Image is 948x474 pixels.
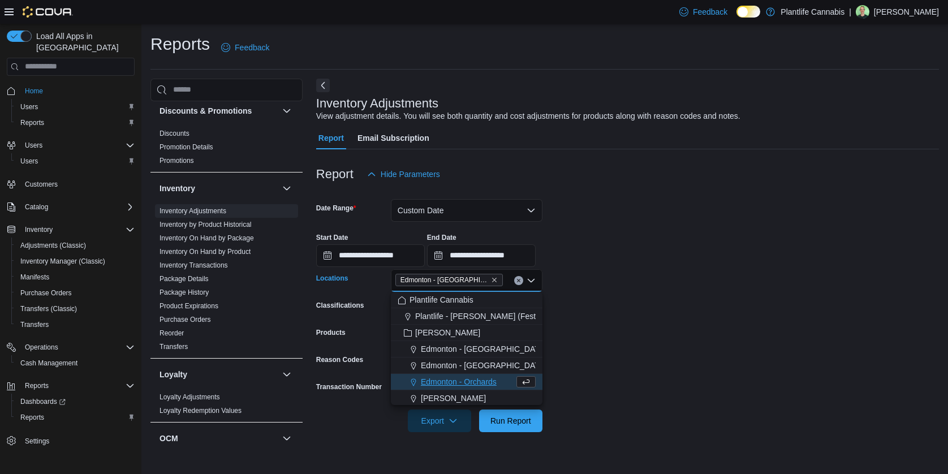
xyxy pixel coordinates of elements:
span: Transfers (Classic) [20,304,77,313]
span: Inventory by Product Historical [160,220,252,229]
button: Hide Parameters [363,163,445,186]
button: Users [20,139,47,152]
span: Users [20,102,38,111]
button: Customers [2,176,139,192]
button: Next [316,79,330,92]
a: Promotion Details [160,143,213,151]
h1: Reports [150,33,210,55]
h3: OCM [160,433,178,444]
button: [PERSON_NAME] [391,325,542,341]
p: Plantlife Cannabis [781,5,844,19]
span: Transfers [160,342,188,351]
div: View adjustment details. You will see both quantity and cost adjustments for products along with ... [316,110,740,122]
span: Transfers (Classic) [16,302,135,316]
span: Operations [25,343,58,352]
img: Cova [23,6,73,18]
span: Catalog [20,200,135,214]
a: Inventory by Product Historical [160,221,252,229]
button: Discounts & Promotions [280,104,294,118]
a: Home [20,84,48,98]
span: Product Expirations [160,301,218,311]
span: Loyalty Adjustments [160,393,220,402]
span: Email Subscription [357,127,429,149]
span: Feedback [693,6,727,18]
button: Loyalty [280,368,294,381]
span: Reports [20,118,44,127]
span: Home [25,87,43,96]
button: Custom Date [391,199,542,222]
span: Transfers [20,320,49,329]
label: Products [316,328,346,337]
a: Reports [16,116,49,130]
a: Adjustments (Classic) [16,239,91,252]
button: Purchase Orders [11,285,139,301]
a: Purchase Orders [160,316,211,324]
span: Users [20,139,135,152]
a: Loyalty Adjustments [160,393,220,401]
div: Inventory [150,204,303,358]
span: Cash Management [16,356,135,370]
button: Inventory [2,222,139,238]
span: Report [318,127,344,149]
label: Start Date [316,233,348,242]
span: Edmonton - [GEOGRAPHIC_DATA] [400,274,489,286]
button: OCM [280,432,294,445]
span: Plantlife - [PERSON_NAME] (Festival) [415,311,550,322]
label: Date Range [316,204,356,213]
a: Reorder [160,329,184,337]
button: Settings [2,432,139,449]
button: Catalog [20,200,53,214]
span: Edmonton - [GEOGRAPHIC_DATA] [421,343,546,355]
p: | [849,5,851,19]
button: Reports [11,115,139,131]
span: Inventory On Hand by Package [160,234,254,243]
span: Users [20,157,38,166]
span: Edmonton - Jagare Ridge [395,274,503,286]
button: Discounts & Promotions [160,105,278,117]
span: OCM Weekly Inventory [160,456,229,466]
button: Reports [11,410,139,425]
span: Dashboards [16,395,135,408]
h3: Inventory [160,183,195,194]
span: Users [16,154,135,168]
button: Loyalty [160,369,278,380]
button: Inventory [20,223,57,236]
span: [PERSON_NAME] [421,393,486,404]
p: [PERSON_NAME] [874,5,939,19]
label: Locations [316,274,348,283]
a: Inventory Manager (Classic) [16,255,110,268]
a: Package Details [160,275,209,283]
span: Inventory Manager (Classic) [20,257,105,266]
h3: Inventory Adjustments [316,97,438,110]
h3: Report [316,167,354,181]
span: Inventory Manager (Classic) [16,255,135,268]
input: Press the down key to open a popover containing a calendar. [427,244,536,267]
a: Settings [20,434,54,448]
span: Transfers [16,318,135,331]
button: Reports [2,378,139,394]
a: Inventory Adjustments [160,207,226,215]
label: Transaction Number [316,382,382,391]
button: Operations [20,341,63,354]
span: Users [25,141,42,150]
button: Adjustments (Classic) [11,238,139,253]
div: Nolan Carter [856,5,869,19]
span: Users [16,100,135,114]
div: Loyalty [150,390,303,422]
button: Close list of options [527,276,536,285]
a: Transfers [160,343,188,351]
h3: Discounts & Promotions [160,105,252,117]
span: Reports [20,413,44,422]
button: Export [408,410,471,432]
a: Manifests [16,270,54,284]
span: Customers [20,177,135,191]
button: Operations [2,339,139,355]
span: Loyalty Redemption Values [160,406,242,415]
span: Adjustments (Classic) [20,241,86,250]
a: Package History [160,288,209,296]
span: Home [20,84,135,98]
span: Dashboards [20,397,66,406]
button: Edmonton - [GEOGRAPHIC_DATA] [391,357,542,374]
span: Adjustments (Classic) [16,239,135,252]
span: Reorder [160,329,184,338]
